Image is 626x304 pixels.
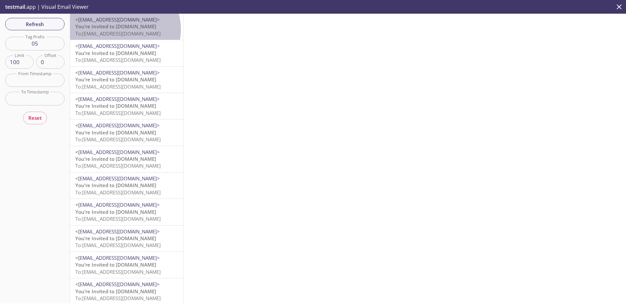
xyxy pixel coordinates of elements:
span: Refresh [10,20,59,28]
div: <[EMAIL_ADDRESS][DOMAIN_NAME]>You’re Invited to [DOMAIN_NAME]To:[EMAIL_ADDRESS][DOMAIN_NAME] [70,252,183,278]
span: You’re Invited to [DOMAIN_NAME] [75,261,156,268]
span: To: [EMAIL_ADDRESS][DOMAIN_NAME] [75,162,161,169]
div: <[EMAIL_ADDRESS][DOMAIN_NAME]>You’re Invited to [DOMAIN_NAME]To:[EMAIL_ADDRESS][DOMAIN_NAME] [70,67,183,93]
span: <[EMAIL_ADDRESS][DOMAIN_NAME]> [75,16,160,23]
span: You’re Invited to [DOMAIN_NAME] [75,182,156,188]
div: <[EMAIL_ADDRESS][DOMAIN_NAME]>You’re Invited to [DOMAIN_NAME]To:[EMAIL_ADDRESS][DOMAIN_NAME] [70,14,183,40]
span: <[EMAIL_ADDRESS][DOMAIN_NAME]> [75,149,160,155]
span: You’re Invited to [DOMAIN_NAME] [75,129,156,136]
div: <[EMAIL_ADDRESS][DOMAIN_NAME]>You’re Invited to [DOMAIN_NAME]To:[EMAIL_ADDRESS][DOMAIN_NAME] [70,146,183,172]
span: To: [EMAIL_ADDRESS][DOMAIN_NAME] [75,242,161,248]
span: To: [EMAIL_ADDRESS][DOMAIN_NAME] [75,189,161,196]
div: <[EMAIL_ADDRESS][DOMAIN_NAME]>You’re Invited to [DOMAIN_NAME]To:[EMAIL_ADDRESS][DOMAIN_NAME] [70,93,183,119]
span: To: [EMAIL_ADDRESS][DOMAIN_NAME] [75,30,161,37]
span: You’re Invited to [DOMAIN_NAME] [75,235,156,242]
span: <[EMAIL_ADDRESS][DOMAIN_NAME]> [75,43,160,49]
span: To: [EMAIL_ADDRESS][DOMAIN_NAME] [75,269,161,275]
span: You’re Invited to [DOMAIN_NAME] [75,103,156,109]
span: You’re Invited to [DOMAIN_NAME] [75,288,156,295]
span: To: [EMAIL_ADDRESS][DOMAIN_NAME] [75,215,161,222]
div: <[EMAIL_ADDRESS][DOMAIN_NAME]>You’re Invited to [DOMAIN_NAME]To:[EMAIL_ADDRESS][DOMAIN_NAME] [70,173,183,199]
div: <[EMAIL_ADDRESS][DOMAIN_NAME]>You’re Invited to [DOMAIN_NAME]To:[EMAIL_ADDRESS][DOMAIN_NAME] [70,119,183,145]
span: You’re Invited to [DOMAIN_NAME] [75,23,156,30]
span: <[EMAIL_ADDRESS][DOMAIN_NAME]> [75,96,160,102]
span: <[EMAIL_ADDRESS][DOMAIN_NAME]> [75,69,160,76]
button: Reset [23,112,47,124]
span: You’re Invited to [DOMAIN_NAME] [75,156,156,162]
span: To: [EMAIL_ADDRESS][DOMAIN_NAME] [75,57,161,63]
span: <[EMAIL_ADDRESS][DOMAIN_NAME]> [75,122,160,129]
span: <[EMAIL_ADDRESS][DOMAIN_NAME]> [75,281,160,287]
span: <[EMAIL_ADDRESS][DOMAIN_NAME]> [75,255,160,261]
span: You’re Invited to [DOMAIN_NAME] [75,50,156,56]
span: You’re Invited to [DOMAIN_NAME] [75,76,156,83]
span: To: [EMAIL_ADDRESS][DOMAIN_NAME] [75,83,161,90]
button: Refresh [5,18,65,30]
span: testmail [5,3,25,10]
span: <[EMAIL_ADDRESS][DOMAIN_NAME]> [75,228,160,235]
span: To: [EMAIL_ADDRESS][DOMAIN_NAME] [75,110,161,116]
span: <[EMAIL_ADDRESS][DOMAIN_NAME]> [75,201,160,208]
span: To: [EMAIL_ADDRESS][DOMAIN_NAME] [75,136,161,143]
span: To: [EMAIL_ADDRESS][DOMAIN_NAME] [75,295,161,301]
span: <[EMAIL_ADDRESS][DOMAIN_NAME]> [75,175,160,182]
span: Reset [28,114,42,122]
div: <[EMAIL_ADDRESS][DOMAIN_NAME]>You’re Invited to [DOMAIN_NAME]To:[EMAIL_ADDRESS][DOMAIN_NAME] [70,226,183,252]
div: <[EMAIL_ADDRESS][DOMAIN_NAME]>You’re Invited to [DOMAIN_NAME]To:[EMAIL_ADDRESS][DOMAIN_NAME] [70,40,183,66]
span: You’re Invited to [DOMAIN_NAME] [75,209,156,215]
div: <[EMAIL_ADDRESS][DOMAIN_NAME]>You’re Invited to [DOMAIN_NAME]To:[EMAIL_ADDRESS][DOMAIN_NAME] [70,199,183,225]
